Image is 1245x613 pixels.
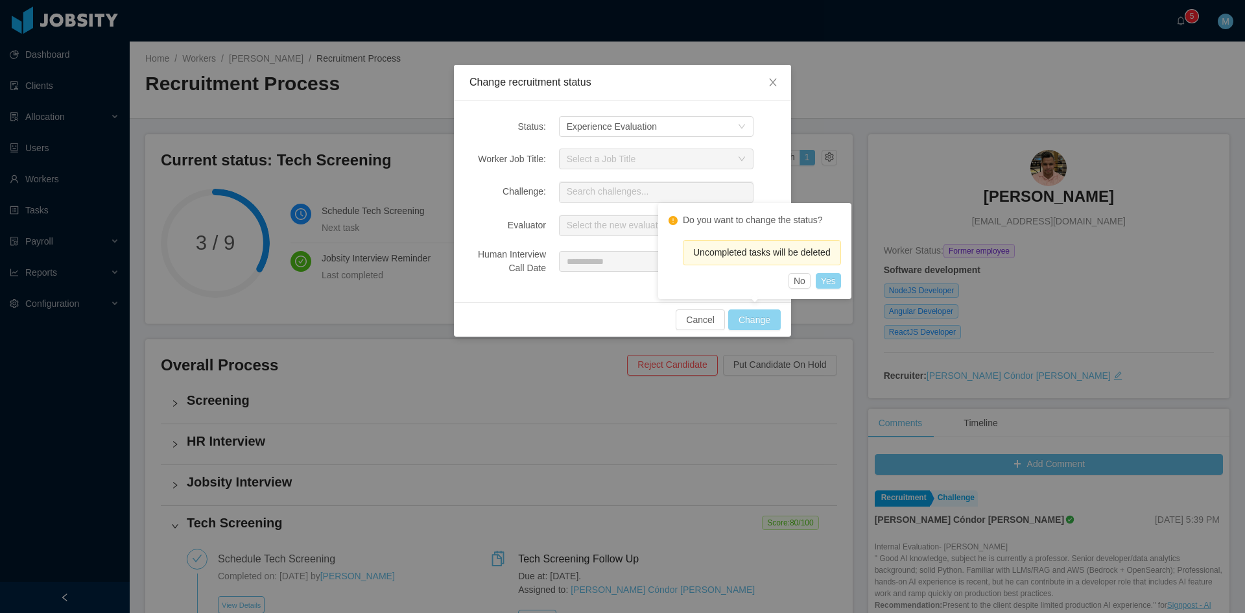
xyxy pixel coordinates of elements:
div: Select a Job Title [567,152,731,165]
div: Challenge: [469,185,546,198]
div: Human Interview Call Date [469,248,546,275]
i: icon: down [738,123,746,132]
div: Change recruitment status [469,75,776,90]
div: Experience Evaluation [567,117,657,136]
div: Evaluator [469,219,546,232]
button: No [788,273,811,289]
span: Uncompleted tasks will be deleted [693,247,831,258]
button: Yes [816,273,841,289]
button: Close [755,65,791,101]
button: Change [728,309,781,330]
button: Cancel [676,309,725,330]
div: Worker Job Title: [469,152,546,166]
i: icon: close [768,77,778,88]
div: Status: [469,120,546,134]
i: icon: exclamation-circle [669,216,678,225]
i: icon: down [738,155,746,164]
text: Do you want to change the status? [683,215,823,225]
